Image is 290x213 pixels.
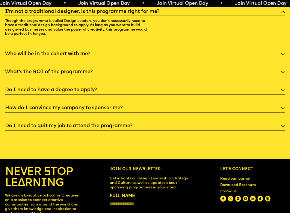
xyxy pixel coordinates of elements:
[5,123,132,129] h5: Do I need to quit my job to attend the programme?
[5,16,150,40] p: Though the programme is called Design Leaders, you don't necessarily need to have a traditional d...
[218,175,252,183] a: Read our journal
[220,167,285,172] h6: Let’s connect
[136,1,138,6] span: •
[218,181,258,189] a: Download Brochure
[110,167,190,172] h6: Join our newsletter
[58,1,60,6] span: •
[5,87,97,93] h5: Do I need to have a degree to apply?
[5,51,90,57] h5: Who will be in the cohort with me?
[5,167,80,189] h4: NEVER STOP LEARNING
[5,9,159,15] h5: I'm not a traditional designer, is this programme right for me?
[5,105,123,111] h5: How do I convince my company to sponsor me?
[110,193,190,199] label: FULL NAME
[110,176,190,190] p: Get insights on Design Leadership, Strategy and Culture as well as updates about upcoming program...
[5,69,93,75] h5: What’s the ROI of the programme?
[220,189,271,194] div: Follow us
[214,1,217,6] span: •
